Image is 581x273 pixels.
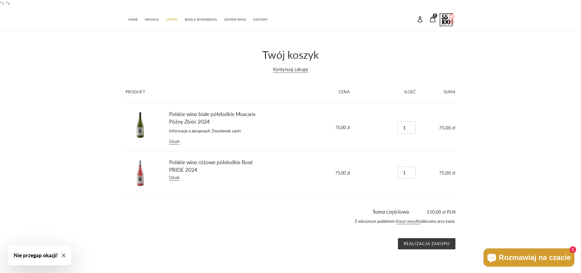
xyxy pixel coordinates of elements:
[224,18,246,22] span: ZAMÓW WINO
[169,159,253,173] a: Polskie wino różowe półsłodkie Rosé PRIDE 2024
[274,81,357,103] th: Cena
[439,170,455,175] span: 75,00 zl
[250,15,271,23] a: KONTAKT
[142,15,162,23] a: WINNICA
[145,18,159,22] span: WINNICA
[185,18,217,22] span: BLOG & WYDARZENIA
[422,81,455,103] th: Suma
[163,15,181,23] a: OFERTA
[169,127,268,134] ul: Szczegóły produktu
[128,18,138,22] span: HOME
[410,208,455,215] span: 150,00 zl PLN
[356,81,422,103] th: Ilość
[221,15,249,23] a: ZAMÓW WINO
[169,175,179,181] a: Usuń Polskie wino różowe półsłodkie Rosé PRIDE 2024
[281,124,350,131] dd: 75,00 zl
[398,238,455,250] input: Realizacja zakupu
[396,219,420,224] a: Koszt wysyłki
[169,111,255,125] a: Polskie wino białe półsłodkie Muscaris Późny Zbiór 2024
[126,81,274,103] th: Produkt
[273,66,308,72] a: Kontynuuj zakupy
[169,138,179,145] a: Usuń Polskie wino białe półsłodkie Muscaris Późny Zbiór 2024 - Dwutlenek siarki
[126,215,455,231] div: Z wliczonym podatkiem. obliczony przy kasie.
[166,18,178,22] span: OFERTA
[373,208,409,215] span: Suma częściowa
[253,18,268,22] span: KONTAKT
[439,125,455,130] span: 75,00 zl
[482,248,576,268] inbox-online-store-chat: Czat w sklepie online Shopify
[281,170,350,176] dd: 75,00 zl
[126,48,455,61] h1: Twój koszyk
[182,15,220,23] a: BLOG & WYDARZENIA
[169,128,268,134] li: Informacje o alergenach: Dwutlenek siarki
[426,12,439,25] a: 2
[125,15,141,23] a: HOME
[434,14,436,17] span: 2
